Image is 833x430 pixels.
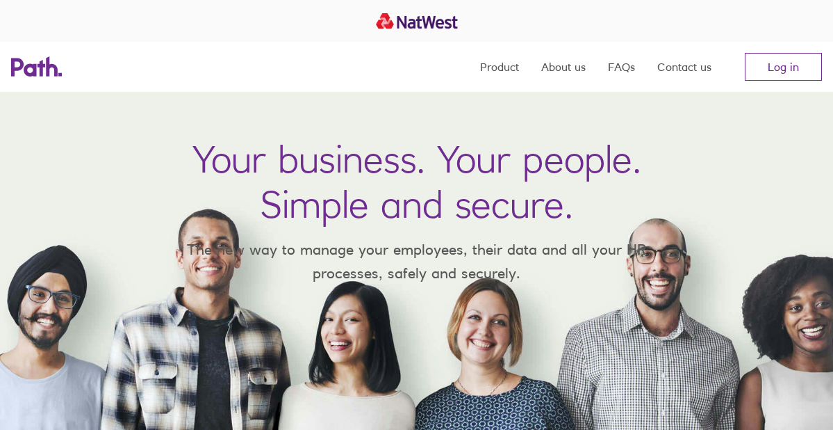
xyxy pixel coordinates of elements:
a: Contact us [657,42,711,92]
a: Product [480,42,519,92]
a: About us [541,42,586,92]
p: The new way to manage your employees, their data and all your HR processes, safely and securely. [167,238,667,285]
h1: Your business. Your people. Simple and secure. [192,136,641,227]
a: FAQs [608,42,635,92]
a: Log in [745,53,822,81]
